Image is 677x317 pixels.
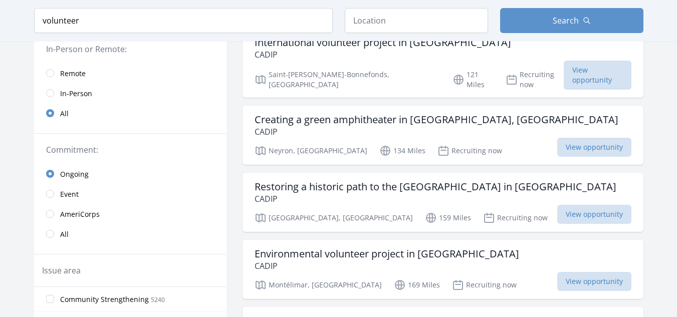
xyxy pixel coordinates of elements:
p: CADIP [255,126,618,138]
span: 5240 [151,295,165,304]
h3: Creating a green amphitheater in [GEOGRAPHIC_DATA], [GEOGRAPHIC_DATA] [255,114,618,126]
a: Creating a green amphitheater in [GEOGRAPHIC_DATA], [GEOGRAPHIC_DATA] CADIP Neyron, [GEOGRAPHIC_D... [243,106,643,165]
p: CADIP [255,193,616,205]
legend: In-Person or Remote: [46,43,214,55]
p: CADIP [255,260,519,272]
a: Ongoing [34,164,227,184]
a: Remote [34,63,227,83]
p: Recruiting now [506,70,564,90]
button: Search [500,8,643,33]
span: AmeriCorps [60,209,100,219]
p: CADIP [255,49,511,61]
legend: Commitment: [46,144,214,156]
a: All [34,103,227,123]
h3: Environmental volunteer project in [GEOGRAPHIC_DATA] [255,248,519,260]
span: View opportunity [557,205,631,224]
p: Recruiting now [483,212,548,224]
span: Event [60,189,79,199]
p: Recruiting now [437,145,502,157]
input: Location [345,8,488,33]
span: Ongoing [60,169,89,179]
h3: Restoring a historic path to the [GEOGRAPHIC_DATA] in [GEOGRAPHIC_DATA] [255,181,616,193]
a: Restoring a historic path to the [GEOGRAPHIC_DATA] in [GEOGRAPHIC_DATA] CADIP [GEOGRAPHIC_DATA], ... [243,173,643,232]
span: View opportunity [557,138,631,157]
p: Saint-[PERSON_NAME]-Bonnefonds, [GEOGRAPHIC_DATA] [255,70,440,90]
a: International volunteer project in [GEOGRAPHIC_DATA] CADIP Saint-[PERSON_NAME]-Bonnefonds, [GEOGR... [243,29,643,98]
a: Environmental volunteer project in [GEOGRAPHIC_DATA] CADIP Montélimar, [GEOGRAPHIC_DATA] 169 Mile... [243,240,643,299]
a: All [34,224,227,244]
span: In-Person [60,89,92,99]
input: Community Strengthening 5240 [46,295,54,303]
input: Keyword [34,8,333,33]
p: 169 Miles [394,279,440,291]
span: Remote [60,69,86,79]
span: Search [553,15,579,27]
span: All [60,229,69,239]
p: Neyron, [GEOGRAPHIC_DATA] [255,145,367,157]
p: [GEOGRAPHIC_DATA], [GEOGRAPHIC_DATA] [255,212,413,224]
span: View opportunity [557,272,631,291]
a: Event [34,184,227,204]
p: 134 Miles [379,145,425,157]
legend: Issue area [42,264,81,276]
p: Montélimar, [GEOGRAPHIC_DATA] [255,279,382,291]
p: Recruiting now [452,279,517,291]
span: View opportunity [564,61,631,90]
a: AmeriCorps [34,204,227,224]
span: All [60,109,69,119]
h3: International volunteer project in [GEOGRAPHIC_DATA] [255,37,511,49]
a: In-Person [34,83,227,103]
span: Community Strengthening [60,294,149,304]
p: 121 Miles [453,70,494,90]
p: 159 Miles [425,212,471,224]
